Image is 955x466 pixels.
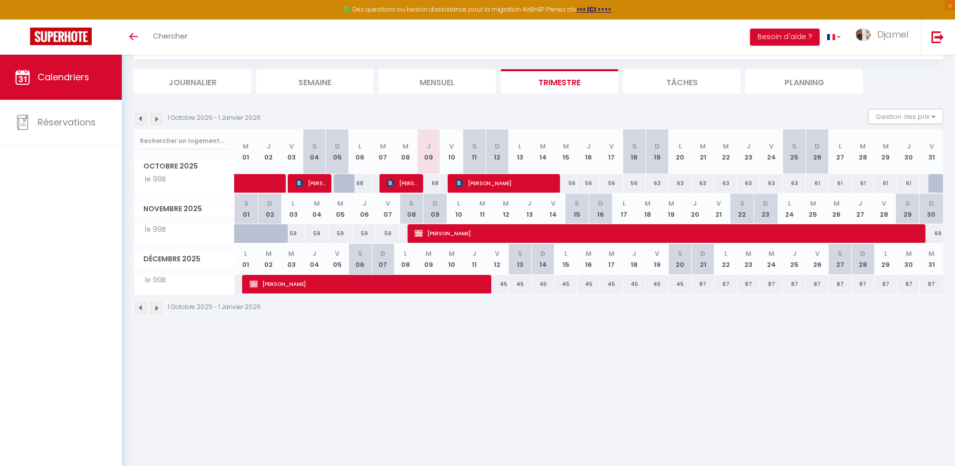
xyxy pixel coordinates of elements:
[714,275,737,293] div: 87
[669,129,692,174] th: 20
[417,244,440,274] th: 09
[600,275,623,293] div: 45
[153,31,187,41] span: Chercher
[858,199,862,208] abbr: J
[714,244,737,274] th: 22
[449,141,454,151] abbr: V
[326,129,349,174] th: 05
[243,141,249,151] abbr: M
[577,244,600,274] th: 16
[829,129,852,174] th: 27
[282,224,305,243] div: 59
[852,275,875,293] div: 87
[403,141,409,151] abbr: M
[509,129,532,174] th: 13
[730,194,754,224] th: 22
[145,20,195,55] a: Chercher
[792,141,797,151] abbr: S
[714,174,737,193] div: 63
[486,244,509,274] th: 12
[314,199,320,208] abbr: M
[679,141,682,151] abbr: L
[371,244,395,274] th: 07
[387,174,417,193] span: [PERSON_NAME]
[600,174,623,193] div: 56
[288,249,294,258] abbr: M
[449,249,455,258] abbr: M
[295,174,326,193] span: [PERSON_NAME]
[472,249,476,258] abbr: J
[829,244,852,274] th: 27
[136,224,173,235] span: le 99B
[258,194,282,224] th: 02
[920,244,943,274] th: 31
[897,244,920,274] th: 30
[540,141,546,151] abbr: M
[471,194,494,224] th: 11
[38,116,96,128] span: Réservations
[868,109,943,124] button: Gestion des prix
[760,275,783,293] div: 87
[415,224,906,243] span: [PERSON_NAME]
[292,199,295,208] abbr: L
[531,275,554,293] div: 45
[551,199,555,208] abbr: V
[783,174,806,193] div: 63
[623,174,646,193] div: 56
[134,252,234,266] span: Décembre 2025
[707,194,730,224] th: 21
[426,249,432,258] abbr: M
[788,199,791,208] abbr: L
[235,244,258,274] th: 01
[564,249,567,258] abbr: L
[509,244,532,274] th: 13
[636,194,659,224] th: 18
[257,244,280,274] th: 02
[860,249,865,258] abbr: D
[541,194,565,224] th: 14
[693,199,697,208] abbr: J
[829,174,852,193] div: 61
[134,159,234,174] span: Octobre 2025
[848,20,921,55] a: ... Djamel
[371,129,395,174] th: 07
[884,249,887,258] abbr: L
[609,249,615,258] abbr: M
[303,244,326,274] th: 04
[433,199,438,208] abbr: D
[609,141,614,151] abbr: V
[905,199,910,208] abbr: S
[256,69,373,94] li: Semaine
[623,275,646,293] div: 45
[527,199,531,208] abbr: J
[669,174,692,193] div: 63
[563,141,569,151] abbr: M
[380,141,386,151] abbr: M
[760,244,783,274] th: 24
[723,141,729,151] abbr: M
[463,129,486,174] th: 11
[834,199,840,208] abbr: M
[335,141,340,151] abbr: D
[348,129,371,174] th: 06
[457,199,460,208] abbr: L
[737,244,760,274] th: 23
[877,28,908,41] span: Djamel
[386,199,390,208] abbr: V
[623,129,646,174] th: 18
[540,249,545,258] abbr: D
[280,244,303,274] th: 03
[793,249,797,258] abbr: J
[554,275,578,293] div: 45
[305,224,329,243] div: 59
[783,129,806,174] th: 25
[600,129,623,174] th: 17
[267,141,271,151] abbr: J
[825,194,848,224] th: 26
[852,244,875,274] th: 28
[486,129,509,174] th: 12
[678,249,682,258] abbr: S
[860,141,866,151] abbr: M
[362,199,366,208] abbr: J
[669,244,692,274] th: 20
